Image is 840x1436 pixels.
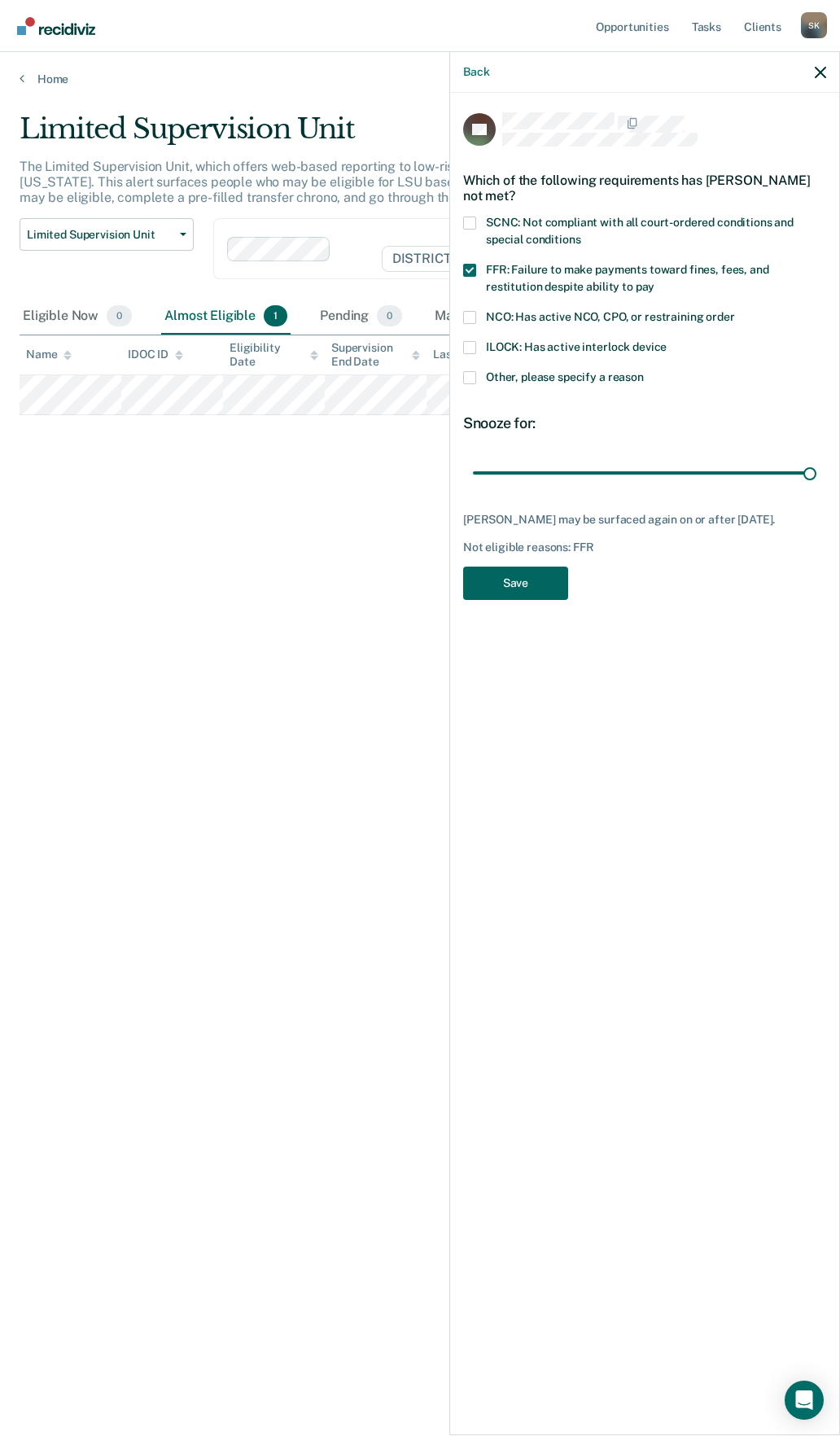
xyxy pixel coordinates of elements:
[161,299,291,335] div: Almost Eligible
[463,567,568,600] button: Save
[433,348,512,361] div: Last Viewed
[431,299,575,335] div: Marked Ineligible
[785,1381,824,1420] div: Open Intercom Messenger
[17,17,95,35] img: Recidiviz
[20,159,772,205] p: The Limited Supervision Unit, which offers web-based reporting to low-risk clients, is the lowest...
[463,541,826,554] div: Not eligible reasons: FFR
[230,341,318,369] div: Eligibility Date
[317,299,405,335] div: Pending
[486,370,644,383] span: Other, please specify a reason
[486,310,735,323] span: NCO: Has active NCO, CPO, or restraining order
[377,305,402,326] span: 0
[27,228,173,242] span: Limited Supervision Unit
[20,112,776,159] div: Limited Supervision Unit
[331,341,420,369] div: Supervision End Date
[486,216,794,246] span: SCNC: Not compliant with all court-ordered conditions and special conditions
[264,305,287,326] span: 1
[463,160,826,217] div: Which of the following requirements has [PERSON_NAME] not met?
[486,263,769,293] span: FFR: Failure to make payments toward fines, fees, and restitution despite ability to pay
[801,12,827,38] button: Profile dropdown button
[20,72,820,86] a: Home
[463,65,489,79] button: Back
[486,340,667,353] span: ILOCK: Has active interlock device
[26,348,72,361] div: Name
[20,299,135,335] div: Eligible Now
[107,305,132,326] span: 0
[463,414,826,432] div: Snooze for:
[801,12,827,38] div: S K
[128,348,183,361] div: IDOC ID
[382,246,674,272] span: DISTRICT OFFICE 5, [GEOGRAPHIC_DATA]
[463,513,826,527] div: [PERSON_NAME] may be surfaced again on or after [DATE].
